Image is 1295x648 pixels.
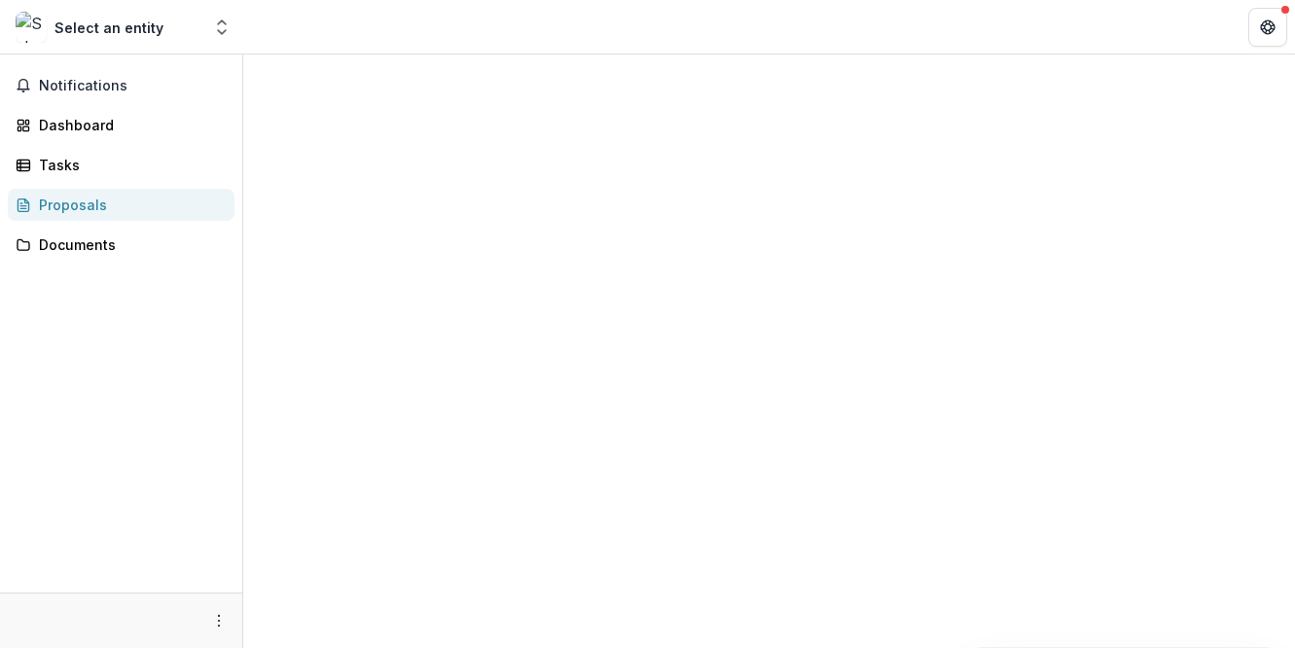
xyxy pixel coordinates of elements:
[39,78,227,94] span: Notifications
[8,229,234,261] a: Documents
[8,149,234,181] a: Tasks
[8,109,234,141] a: Dashboard
[39,155,219,175] div: Tasks
[39,195,219,215] div: Proposals
[39,115,219,135] div: Dashboard
[207,609,231,632] button: More
[16,12,47,43] img: Select an entity
[208,8,235,47] button: Open entity switcher
[54,18,163,38] div: Select an entity
[8,70,234,101] button: Notifications
[8,189,234,221] a: Proposals
[39,234,219,255] div: Documents
[1248,8,1287,47] button: Get Help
